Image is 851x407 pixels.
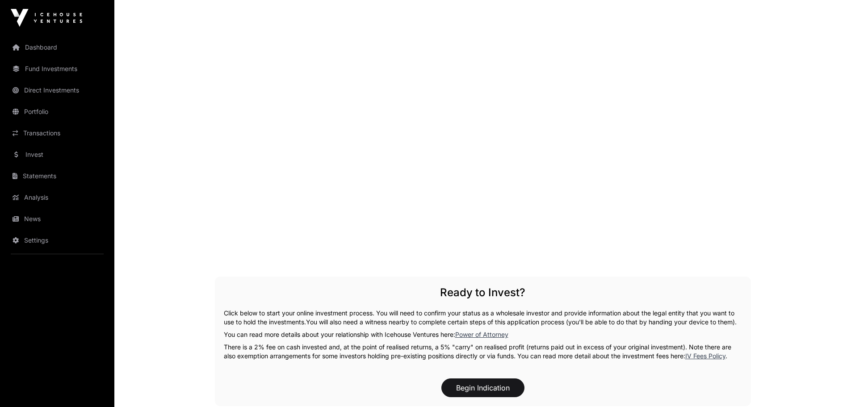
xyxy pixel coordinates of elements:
[7,123,107,143] a: Transactions
[306,318,737,326] span: You will also need a witness nearby to complete certain steps of this application process (you'll...
[11,9,82,27] img: Icehouse Ventures Logo
[7,59,107,79] a: Fund Investments
[806,364,851,407] iframe: Chat Widget
[455,331,508,338] a: Power of Attorney
[7,231,107,250] a: Settings
[7,166,107,186] a: Statements
[7,102,107,122] a: Portfolio
[7,80,107,100] a: Direct Investments
[224,343,742,361] p: There is a 2% fee on cash invested and, at the point of realised returns, a 5% "carry" on realise...
[441,378,524,397] button: Begin Indication
[224,309,742,327] p: Click below to start your online investment process. You will need to confirm your status as a wh...
[7,38,107,57] a: Dashboard
[224,330,742,339] p: You can read more details about your relationship with Icehouse Ventures here:
[685,352,725,360] a: IV Fees Policy
[7,188,107,207] a: Analysis
[7,145,107,164] a: Invest
[7,209,107,229] a: News
[224,285,742,300] h2: Ready to Invest?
